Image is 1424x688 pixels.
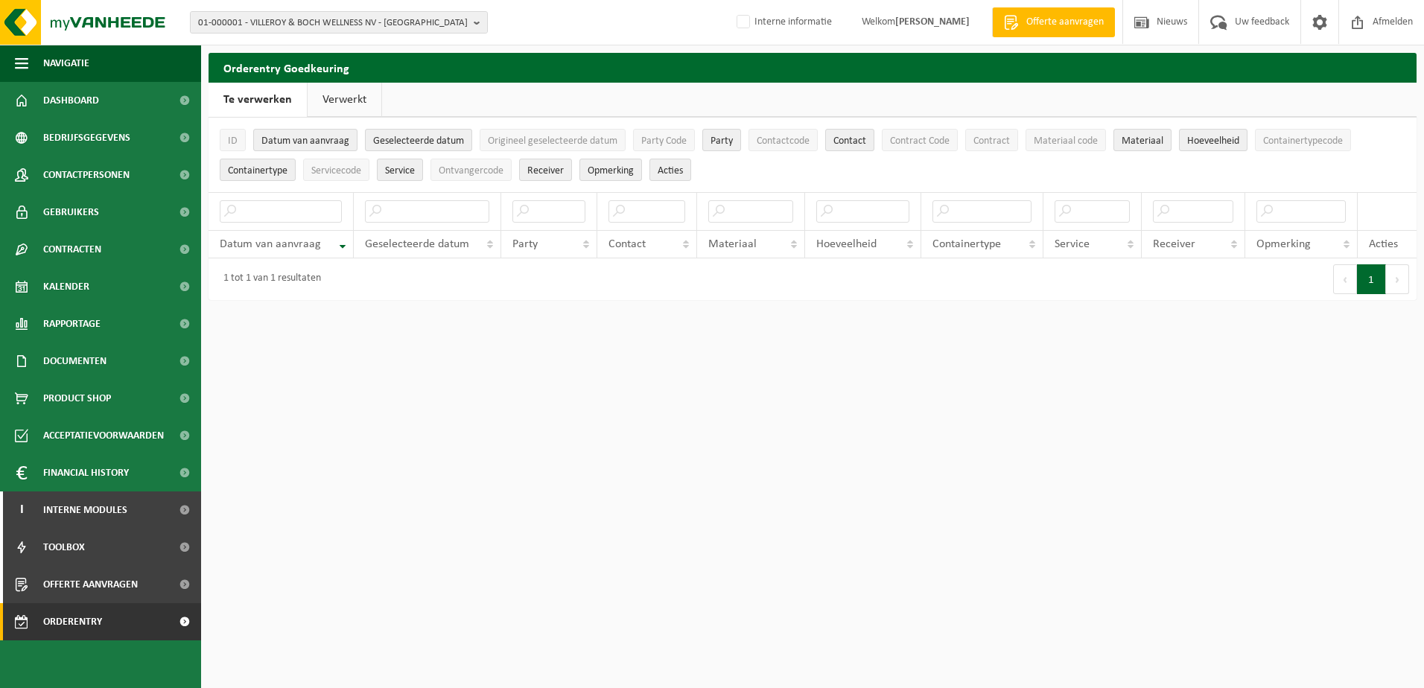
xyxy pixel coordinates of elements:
[43,45,89,82] span: Navigatie
[992,7,1115,37] a: Offerte aanvragen
[1187,136,1239,147] span: Hoeveelheid
[373,136,464,147] span: Geselecteerde datum
[1357,264,1386,294] button: 1
[15,491,28,529] span: I
[932,238,1001,250] span: Containertype
[965,129,1018,151] button: ContractContract: Activate to sort
[633,129,695,151] button: Party CodeParty Code: Activate to sort
[833,136,866,147] span: Contact
[43,305,101,343] span: Rapportage
[43,82,99,119] span: Dashboard
[1179,129,1247,151] button: HoeveelheidHoeveelheid: Activate to sort
[253,129,357,151] button: Datum van aanvraagDatum van aanvraag: Activate to remove sorting
[308,83,381,117] a: Verwerkt
[816,238,877,250] span: Hoeveelheid
[43,231,101,268] span: Contracten
[579,159,642,181] button: OpmerkingOpmerking: Activate to sort
[1055,238,1090,250] span: Service
[1113,129,1172,151] button: MateriaalMateriaal: Activate to sort
[658,165,683,176] span: Acties
[220,159,296,181] button: ContainertypeContainertype: Activate to sort
[439,165,503,176] span: Ontvangercode
[825,129,874,151] button: ContactContact: Activate to sort
[734,11,832,34] label: Interne informatie
[1263,136,1343,147] span: Containertypecode
[43,417,164,454] span: Acceptatievoorwaarden
[190,11,488,34] button: 01-000001 - VILLEROY & BOCH WELLNESS NV - [GEOGRAPHIC_DATA]
[1333,264,1357,294] button: Previous
[43,343,107,380] span: Documenten
[311,165,361,176] span: Servicecode
[1255,129,1351,151] button: ContainertypecodeContainertypecode: Activate to sort
[365,238,469,250] span: Geselecteerde datum
[385,165,415,176] span: Service
[588,165,634,176] span: Opmerking
[198,12,468,34] span: 01-000001 - VILLEROY & BOCH WELLNESS NV - [GEOGRAPHIC_DATA]
[708,238,757,250] span: Materiaal
[43,566,138,603] span: Offerte aanvragen
[43,603,168,640] span: Orderentry Goedkeuring
[220,129,246,151] button: IDID: Activate to sort
[512,238,538,250] span: Party
[216,266,321,293] div: 1 tot 1 van 1 resultaten
[365,129,472,151] button: Geselecteerde datumGeselecteerde datum: Activate to sort
[43,156,130,194] span: Contactpersonen
[43,194,99,231] span: Gebruikers
[1122,136,1163,147] span: Materiaal
[209,53,1417,82] h2: Orderentry Goedkeuring
[527,165,564,176] span: Receiver
[748,129,818,151] button: ContactcodeContactcode: Activate to sort
[1153,238,1195,250] span: Receiver
[480,129,626,151] button: Origineel geselecteerde datumOrigineel geselecteerde datum: Activate to sort
[882,129,958,151] button: Contract CodeContract Code: Activate to sort
[711,136,733,147] span: Party
[1386,264,1409,294] button: Next
[377,159,423,181] button: ServiceService: Activate to sort
[43,454,129,491] span: Financial History
[261,136,349,147] span: Datum van aanvraag
[519,159,572,181] button: ReceiverReceiver: Activate to sort
[228,165,287,176] span: Containertype
[1023,15,1107,30] span: Offerte aanvragen
[228,136,238,147] span: ID
[1034,136,1098,147] span: Materiaal code
[43,380,111,417] span: Product Shop
[649,159,691,181] button: Acties
[1256,238,1311,250] span: Opmerking
[209,83,307,117] a: Te verwerken
[43,268,89,305] span: Kalender
[973,136,1010,147] span: Contract
[488,136,617,147] span: Origineel geselecteerde datum
[1026,129,1106,151] button: Materiaal codeMateriaal code: Activate to sort
[430,159,512,181] button: OntvangercodeOntvangercode: Activate to sort
[43,491,127,529] span: Interne modules
[702,129,741,151] button: PartyParty: Activate to sort
[303,159,369,181] button: ServicecodeServicecode: Activate to sort
[608,238,646,250] span: Contact
[220,238,321,250] span: Datum van aanvraag
[757,136,810,147] span: Contactcode
[43,119,130,156] span: Bedrijfsgegevens
[641,136,687,147] span: Party Code
[43,529,85,566] span: Toolbox
[1369,238,1398,250] span: Acties
[890,136,950,147] span: Contract Code
[895,16,970,28] strong: [PERSON_NAME]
